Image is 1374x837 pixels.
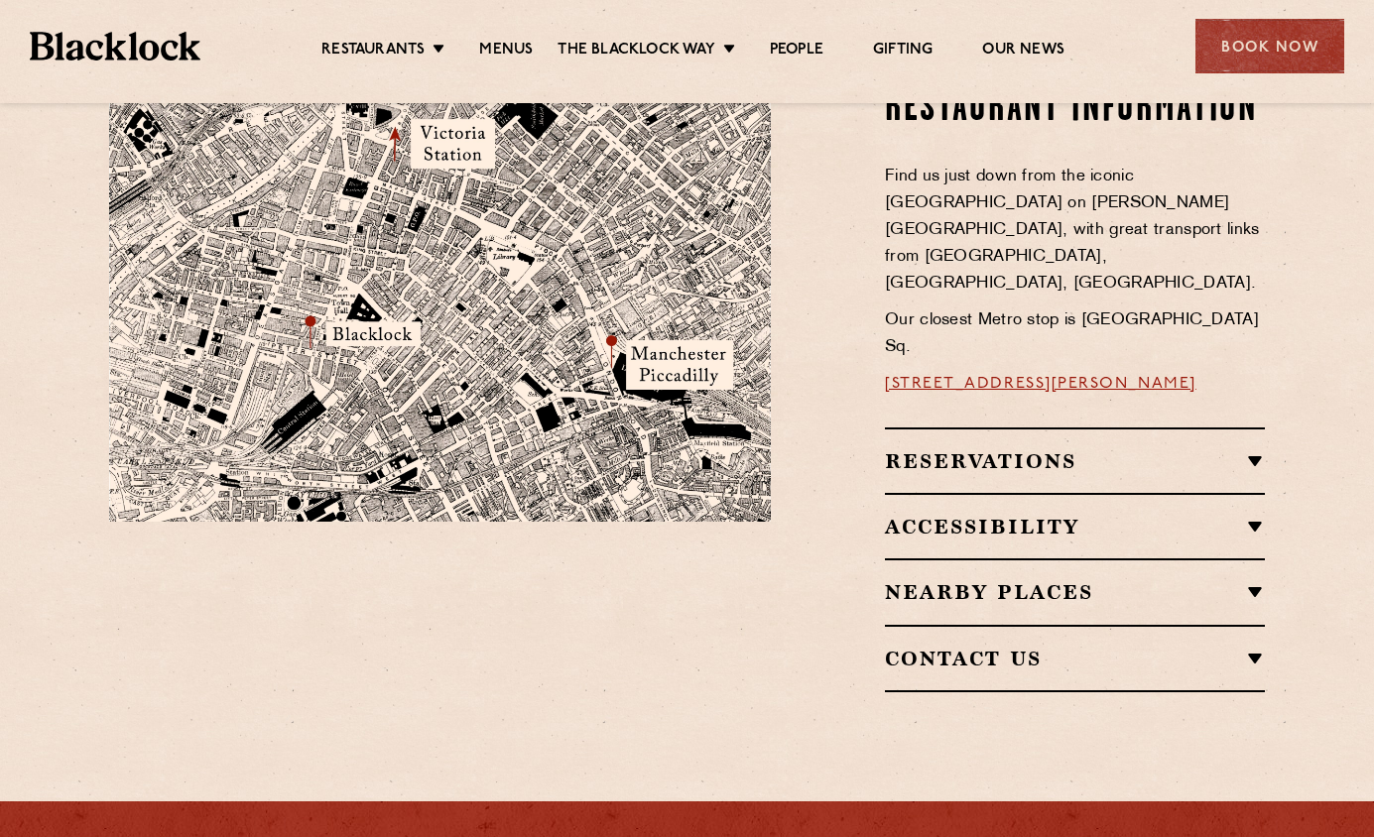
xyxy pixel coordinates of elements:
[479,41,533,62] a: Menus
[885,515,1265,538] h2: Accessibility
[982,41,1064,62] a: Our News
[885,169,1260,292] span: Find us just down from the iconic [GEOGRAPHIC_DATA] on [PERSON_NAME][GEOGRAPHIC_DATA], with great...
[885,376,1196,392] a: [STREET_ADDRESS][PERSON_NAME]
[558,41,714,62] a: The Blacklock Way
[770,41,823,62] a: People
[1195,19,1344,73] div: Book Now
[885,580,1265,604] h2: Nearby Places
[321,41,425,62] a: Restaurants
[518,507,796,692] img: svg%3E
[885,449,1265,473] h2: Reservations
[30,32,200,60] img: BL_Textured_Logo-footer-cropped.svg
[885,312,1259,355] span: Our closest Metro stop is [GEOGRAPHIC_DATA] Sq.
[873,41,933,62] a: Gifting
[885,84,1265,134] h2: Restaurant Information
[885,647,1265,670] h2: Contact Us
